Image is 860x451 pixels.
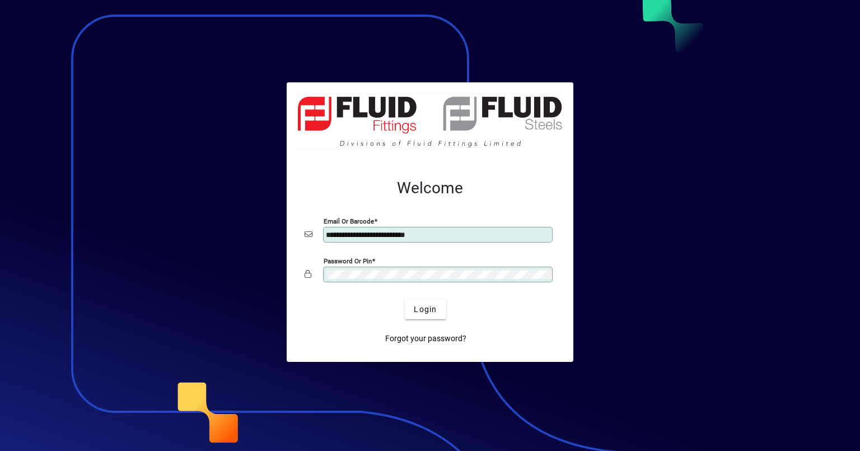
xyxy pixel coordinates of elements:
[405,299,446,319] button: Login
[324,217,374,225] mat-label: Email or Barcode
[381,328,471,348] a: Forgot your password?
[385,333,466,345] span: Forgot your password?
[414,304,437,315] span: Login
[305,179,555,198] h2: Welcome
[324,257,372,265] mat-label: Password or Pin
